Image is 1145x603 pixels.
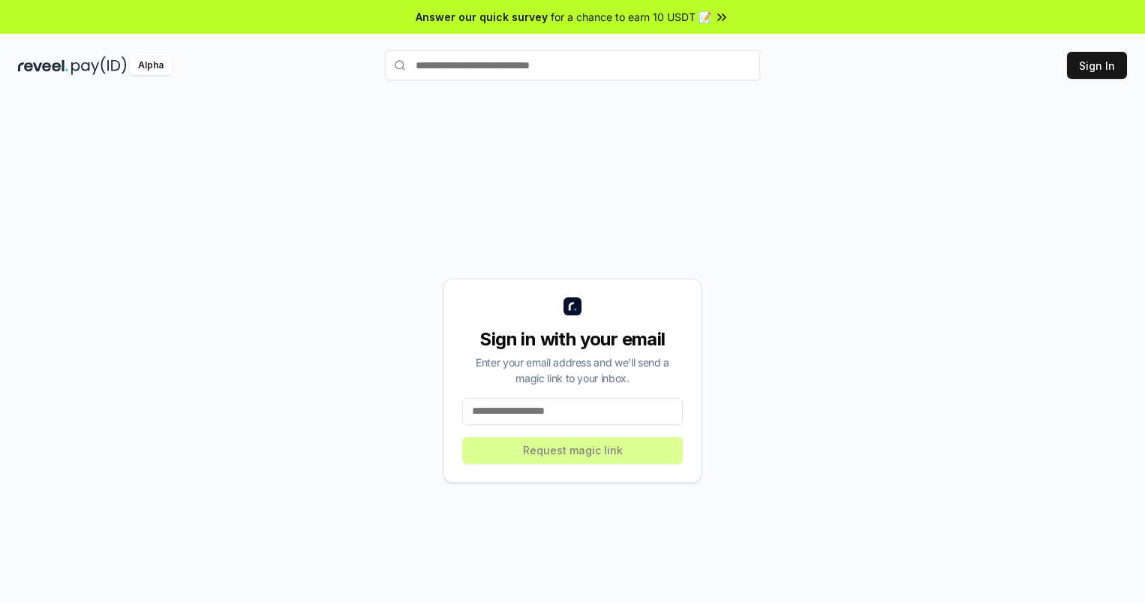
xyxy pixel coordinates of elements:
img: pay_id [71,56,127,75]
div: Sign in with your email [462,327,683,351]
span: for a chance to earn 10 USDT 📝 [551,9,711,25]
div: Alpha [130,56,172,75]
span: Answer our quick survey [416,9,548,25]
img: logo_small [563,297,582,315]
img: reveel_dark [18,56,68,75]
div: Enter your email address and we’ll send a magic link to your inbox. [462,354,683,386]
button: Sign In [1067,52,1127,79]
